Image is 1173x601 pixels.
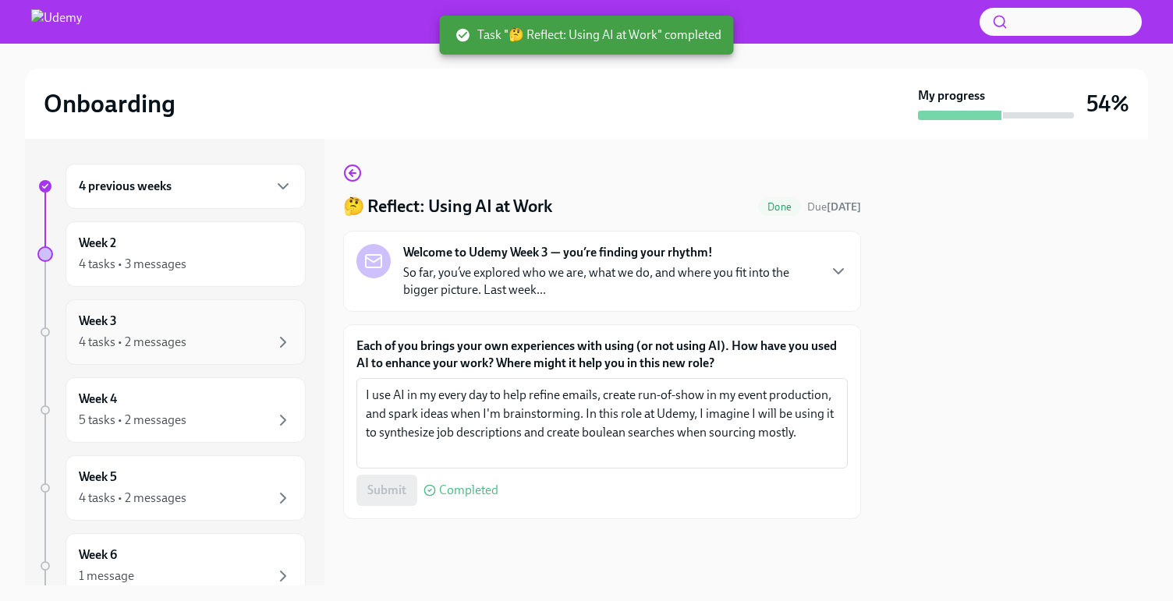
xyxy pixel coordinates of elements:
strong: [DATE] [827,200,861,214]
h4: 🤔 Reflect: Using AI at Work [343,195,552,218]
h3: 54% [1086,90,1129,118]
strong: Welcome to Udemy Week 3 — you’re finding your rhythm! [403,244,713,261]
h6: 4 previous weeks [79,178,172,195]
h2: Onboarding [44,88,175,119]
div: 4 tasks • 2 messages [79,334,186,351]
h6: Week 6 [79,546,117,564]
h6: Week 5 [79,468,117,486]
label: Each of you brings your own experiences with using (or not using AI). How have you used AI to enh... [356,338,848,372]
div: 1 message [79,567,134,585]
a: Week 54 tasks • 2 messages [37,455,306,521]
div: 4 tasks • 2 messages [79,490,186,507]
h6: Week 4 [79,391,117,408]
div: 4 previous weeks [66,164,306,209]
span: Completed [439,484,498,497]
span: September 6th, 2025 09:00 [807,200,861,214]
span: Task "🤔 Reflect: Using AI at Work" completed [455,27,721,44]
div: 4 tasks • 3 messages [79,256,186,273]
span: Due [807,200,861,214]
a: Week 45 tasks • 2 messages [37,377,306,443]
strong: My progress [918,87,985,104]
p: So far, you’ve explored who we are, what we do, and where you fit into the bigger picture. Last w... [403,264,817,299]
div: 5 tasks • 2 messages [79,412,186,429]
h6: Week 3 [79,313,117,330]
a: Week 61 message [37,533,306,599]
a: Week 24 tasks • 3 messages [37,221,306,287]
span: Done [758,201,801,213]
a: Week 34 tasks • 2 messages [37,299,306,365]
h6: Week 2 [79,235,116,252]
textarea: I use AI in my every day to help refine emails, create run-of-show in my event production, and sp... [366,386,838,461]
img: Udemy [31,9,82,34]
